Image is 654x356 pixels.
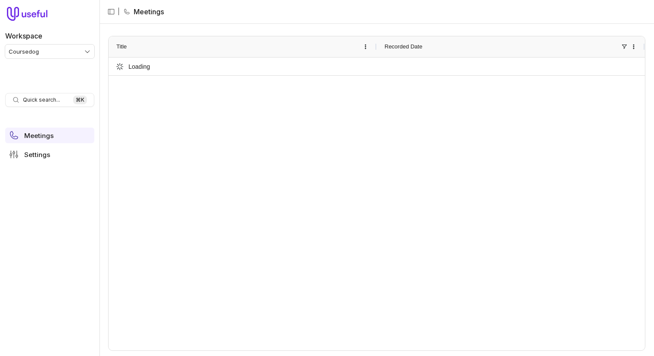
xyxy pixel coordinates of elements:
[128,61,150,72] span: Loading
[5,128,94,143] a: Meetings
[118,6,120,17] span: |
[385,42,422,52] span: Recorded Date
[116,42,127,52] span: Title
[23,96,60,103] span: Quick search...
[105,5,118,18] button: Collapse sidebar
[24,132,54,139] span: Meetings
[73,96,87,104] kbd: ⌘ K
[5,147,94,162] a: Settings
[123,6,164,17] li: Meetings
[5,31,42,41] label: Workspace
[24,151,50,158] span: Settings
